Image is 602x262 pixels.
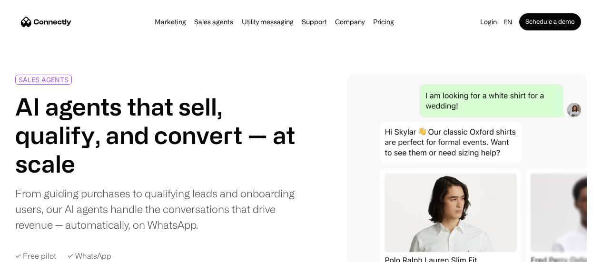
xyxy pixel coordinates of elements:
[370,18,397,26] a: Pricing
[191,18,236,26] a: Sales agents
[21,15,71,29] a: home
[239,18,296,26] a: Utility messaging
[503,15,512,29] div: en
[15,92,297,178] h1: AI agents that sell, qualify, and convert — at scale
[10,244,57,259] aside: Language selected: English
[299,18,330,26] a: Support
[477,15,500,29] a: Login
[152,18,189,26] a: Marketing
[68,252,111,261] div: ✓ WhatsApp
[332,15,367,29] div: Company
[15,185,297,233] div: From guiding purchases to qualifying leads and onboarding users, our AI agents handle the convers...
[500,15,519,29] div: en
[19,76,69,83] div: SALES AGENTS
[335,15,365,29] div: Company
[519,13,581,30] a: Schedule a demo
[19,245,57,259] ul: Language list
